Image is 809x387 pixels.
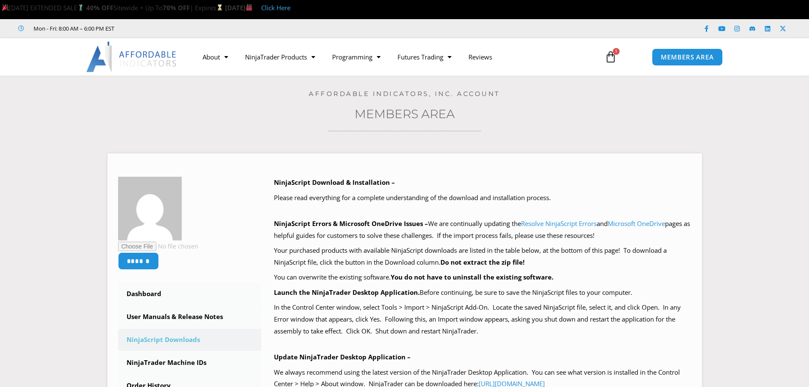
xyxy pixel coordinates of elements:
p: We are continually updating the and pages as helpful guides for customers to solve these challeng... [274,218,691,242]
a: Futures Trading [389,47,460,67]
b: Do not extract the zip file! [440,258,524,266]
a: Resolve NinjaScript Errors [521,219,597,228]
span: MEMBERS AREA [661,54,714,60]
img: 🏭 [246,4,252,11]
a: Programming [324,47,389,67]
a: Dashboard [118,283,262,305]
a: NinjaTrader Machine IDs [118,352,262,374]
a: Affordable Indicators, Inc. Account [309,90,500,98]
img: 1e41ef4c2c1554bd6d89ec30e5d2a34111c96bb100415af669756c811e2dcbba [118,177,182,240]
b: Update NinjaTrader Desktop Application – [274,353,411,361]
a: User Manuals & Release Notes [118,306,262,328]
a: NinjaTrader Products [237,47,324,67]
a: NinjaScript Downloads [118,329,262,351]
p: Please read everything for a complete understanding of the download and installation process. [274,192,691,204]
img: 🎉 [2,4,8,11]
p: Your purchased products with available NinjaScript downloads are listed in the table below, at th... [274,245,691,268]
iframe: Customer reviews powered by Trustpilot [126,24,254,33]
a: Members Area [355,107,455,121]
a: Reviews [460,47,501,67]
p: In the Control Center window, select Tools > Import > NinjaScript Add-On. Locate the saved NinjaS... [274,302,691,337]
a: About [194,47,237,67]
a: Microsoft OneDrive [608,219,665,228]
span: Mon - Fri: 8:00 AM – 6:00 PM EST [31,23,114,34]
span: 1 [613,48,620,55]
strong: 40% OFF [86,3,113,12]
nav: Menu [194,47,595,67]
p: You can overwrite the existing software. [274,271,691,283]
img: LogoAI | Affordable Indicators – NinjaTrader [86,42,178,72]
img: ⌛ [217,4,223,11]
img: 🏌️‍♂️ [78,4,84,11]
b: NinjaScript Download & Installation – [274,178,395,186]
b: NinjaScript Errors & Microsoft OneDrive Issues – [274,219,428,228]
a: MEMBERS AREA [652,48,723,66]
strong: [DATE] [225,3,253,12]
b: Launch the NinjaTrader Desktop Application. [274,288,420,297]
strong: 70% OFF [163,3,190,12]
a: Click Here [261,3,290,12]
a: 1 [592,45,629,69]
p: Before continuing, be sure to save the NinjaScript files to your computer. [274,287,691,299]
b: You do not have to uninstall the existing software. [391,273,553,281]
